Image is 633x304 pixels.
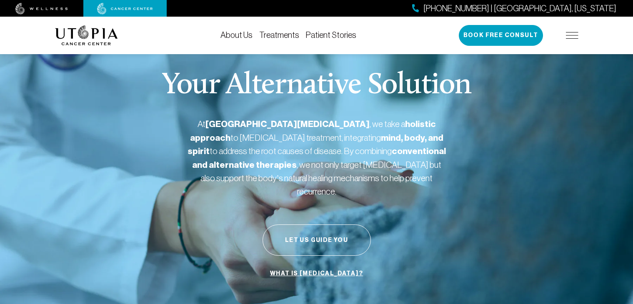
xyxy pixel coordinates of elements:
[192,146,446,170] strong: conventional and alternative therapies
[220,30,253,40] a: About Us
[306,30,356,40] a: Patient Stories
[459,25,543,46] button: Book Free Consult
[423,2,616,15] span: [PHONE_NUMBER] | [GEOGRAPHIC_DATA], [US_STATE]
[412,2,616,15] a: [PHONE_NUMBER] | [GEOGRAPHIC_DATA], [US_STATE]
[162,71,471,101] p: Your Alternative Solution
[205,119,370,130] strong: [GEOGRAPHIC_DATA][MEDICAL_DATA]
[188,117,446,198] p: At , we take a to [MEDICAL_DATA] treatment, integrating to address the root causes of disease. By...
[15,3,68,15] img: wellness
[259,30,299,40] a: Treatments
[566,32,578,39] img: icon-hamburger
[55,25,118,45] img: logo
[268,266,365,282] a: What is [MEDICAL_DATA]?
[97,3,153,15] img: cancer center
[263,224,371,256] button: Let Us Guide You
[190,119,436,143] strong: holistic approach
